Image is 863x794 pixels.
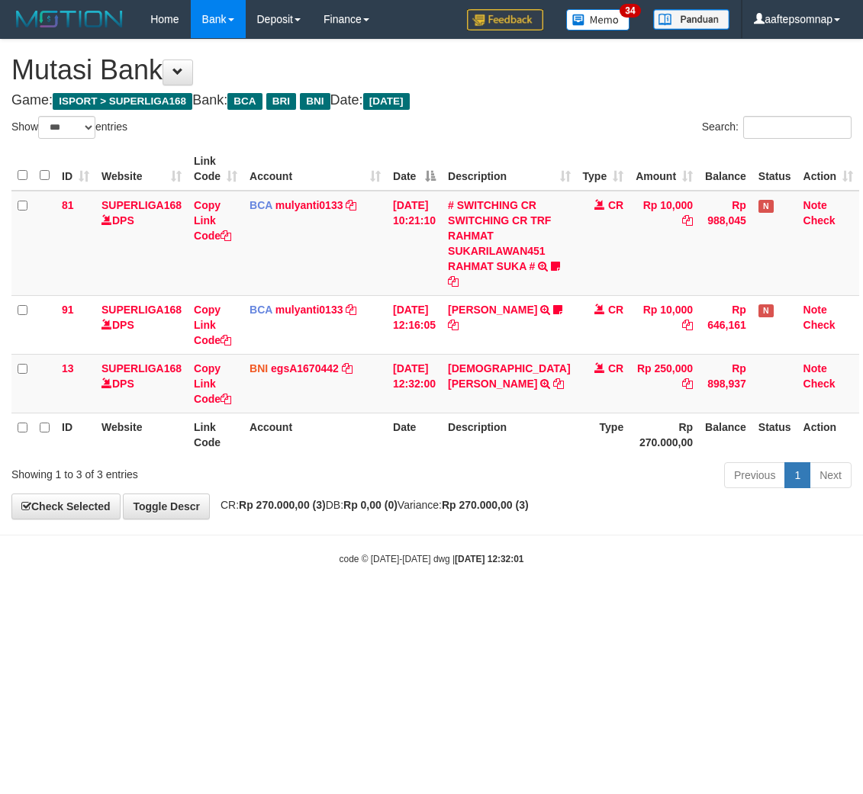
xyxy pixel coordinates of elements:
[784,462,810,488] a: 1
[448,199,551,272] a: # SWITCHING CR SWITCHING CR TRF RAHMAT SUKARILAWAN451 RAHMAT SUKA #
[630,147,699,191] th: Amount: activate to sort column ascending
[653,9,729,30] img: panduan.png
[95,147,188,191] th: Website: activate to sort column ascending
[275,304,343,316] a: mulyanti0133
[630,295,699,354] td: Rp 10,000
[300,93,330,110] span: BNI
[62,199,74,211] span: 81
[56,413,95,456] th: ID
[803,319,836,331] a: Check
[95,191,188,296] td: DPS
[266,93,296,110] span: BRI
[387,295,442,354] td: [DATE] 12:16:05
[553,378,564,390] a: Copy JHEFRI NORMA HENDRA to clipboard
[340,554,524,564] small: code © [DATE]-[DATE] dwg |
[797,147,860,191] th: Action: activate to sort column ascending
[630,413,699,456] th: Rp 270.000,00
[699,191,752,296] td: Rp 988,045
[188,413,243,456] th: Link Code
[346,199,356,211] a: Copy mulyanti0133 to clipboard
[95,413,188,456] th: Website
[803,214,836,227] a: Check
[343,499,398,511] strong: Rp 0,00 (0)
[803,304,827,316] a: Note
[62,304,74,316] span: 91
[363,93,410,110] span: [DATE]
[442,413,576,456] th: Description
[682,214,693,227] a: Copy Rp 10,000 to clipboard
[752,147,797,191] th: Status
[11,493,121,519] a: Check Selected
[448,304,537,316] a: [PERSON_NAME]
[455,554,523,564] strong: [DATE] 12:32:01
[682,319,693,331] a: Copy Rp 10,000 to clipboard
[699,413,752,456] th: Balance
[803,378,836,390] a: Check
[608,199,623,211] span: CR
[699,295,752,354] td: Rp 646,161
[250,304,272,316] span: BCA
[53,93,192,110] span: ISPORT > SUPERLIGA168
[803,362,827,374] a: Note
[188,147,243,191] th: Link Code: activate to sort column ascending
[608,362,623,374] span: CR
[250,199,272,211] span: BCA
[752,413,797,456] th: Status
[758,200,774,213] span: Has Note
[577,413,630,456] th: Type
[11,461,348,482] div: Showing 1 to 3 of 3 entries
[810,462,852,488] a: Next
[387,191,442,296] td: [DATE] 10:21:10
[11,93,852,108] h4: Game: Bank: Date:
[467,9,543,31] img: Feedback.jpg
[387,354,442,413] td: [DATE] 12:32:00
[577,147,630,191] th: Type: activate to sort column ascending
[101,199,182,211] a: SUPERLIGA168
[758,304,774,317] span: Has Note
[699,147,752,191] th: Balance
[699,354,752,413] td: Rp 898,937
[620,4,640,18] span: 34
[95,295,188,354] td: DPS
[11,116,127,139] label: Show entries
[630,191,699,296] td: Rp 10,000
[682,378,693,390] a: Copy Rp 250,000 to clipboard
[38,116,95,139] select: Showentries
[101,304,182,316] a: SUPERLIGA168
[797,413,860,456] th: Action
[387,147,442,191] th: Date: activate to sort column descending
[702,116,852,139] label: Search:
[123,493,210,519] a: Toggle Descr
[442,499,529,511] strong: Rp 270.000,00 (3)
[630,354,699,413] td: Rp 250,000
[95,354,188,413] td: DPS
[250,362,268,374] span: BNI
[101,362,182,374] a: SUPERLIGA168
[743,116,852,139] input: Search:
[608,304,623,316] span: CR
[243,413,387,456] th: Account
[346,304,356,316] a: Copy mulyanti0133 to clipboard
[213,499,529,511] span: CR: DB: Variance:
[227,93,262,110] span: BCA
[194,199,231,242] a: Copy Link Code
[442,147,576,191] th: Description: activate to sort column ascending
[194,362,231,405] a: Copy Link Code
[194,304,231,346] a: Copy Link Code
[62,362,74,374] span: 13
[239,499,326,511] strong: Rp 270.000,00 (3)
[342,362,353,374] a: Copy egsA1670442 to clipboard
[448,275,459,288] a: Copy # SWITCHING CR SWITCHING CR TRF RAHMAT SUKARILAWAN451 RAHMAT SUKA # to clipboard
[56,147,95,191] th: ID: activate to sort column ascending
[387,413,442,456] th: Date
[275,199,343,211] a: mulyanti0133
[724,462,785,488] a: Previous
[243,147,387,191] th: Account: activate to sort column ascending
[11,8,127,31] img: MOTION_logo.png
[803,199,827,211] a: Note
[566,9,630,31] img: Button%20Memo.svg
[448,319,459,331] a: Copy RIYO RAHMAN to clipboard
[271,362,339,374] a: egsA1670442
[448,362,570,390] a: [DEMOGRAPHIC_DATA] [PERSON_NAME]
[11,55,852,85] h1: Mutasi Bank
